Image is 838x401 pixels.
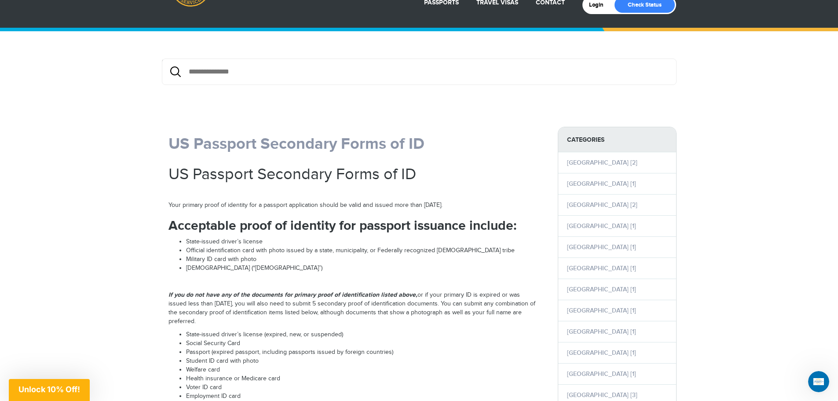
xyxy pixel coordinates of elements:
strong: If you do not have any of the documents for primary proof of identification listed above, [168,291,417,298]
li: State-issued driver’s license (expired, new, or suspended) [186,331,538,339]
a: Login [589,1,610,8]
li: Health insurance or Medicare card [186,375,538,383]
li: Passport (expired passport, including passports issued by foreign countries) [186,348,538,357]
a: [GEOGRAPHIC_DATA] [2] [567,159,637,166]
a: [GEOGRAPHIC_DATA] [1] [567,265,636,272]
li: Social Security Card [186,339,538,348]
li: Student ID card with photo [186,357,538,366]
a: [GEOGRAPHIC_DATA] [1] [567,180,636,188]
li: Employment ID card [186,392,538,401]
strong: Categories [558,127,676,152]
li: State-issued driver’s license [186,238,538,246]
h1: US Passport Secondary Forms of ID [168,136,538,153]
a: [GEOGRAPHIC_DATA] [2] [567,201,637,209]
p: or if your primary ID is expired or was issued less than [DATE], you will also need to submit 5 s... [168,291,538,326]
strong: Acceptable proof of identity for passport issuance include: [168,218,516,234]
li: Official identification card with photo issued by a state, municipality, or Federally recognized ... [186,246,538,255]
li: Voter ID card [186,383,538,392]
li: [DEMOGRAPHIC_DATA] (“[DEMOGRAPHIC_DATA]”) [186,264,538,273]
div: Unlock 10% Off! [9,379,90,401]
span: Unlock 10% Off! [18,385,80,394]
a: [GEOGRAPHIC_DATA] [1] [567,370,636,378]
a: [GEOGRAPHIC_DATA] [1] [567,307,636,314]
iframe: Intercom live chat [808,371,829,392]
a: [GEOGRAPHIC_DATA] [1] [567,349,636,357]
div: {/exp:low_search:form} [162,59,677,85]
h1: US Passport Secondary Forms of ID [168,166,538,184]
li: Military ID card with photo [186,255,538,264]
a: [GEOGRAPHIC_DATA] [1] [567,328,636,335]
p: Your primary proof of identity for a passport application should be valid and issued more than [D... [168,201,538,210]
a: [GEOGRAPHIC_DATA] [1] [567,222,636,230]
a: [GEOGRAPHIC_DATA] [3] [567,391,637,399]
li: Welfare card [186,366,538,375]
a: [GEOGRAPHIC_DATA] [1] [567,286,636,293]
a: [GEOGRAPHIC_DATA] [1] [567,243,636,251]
